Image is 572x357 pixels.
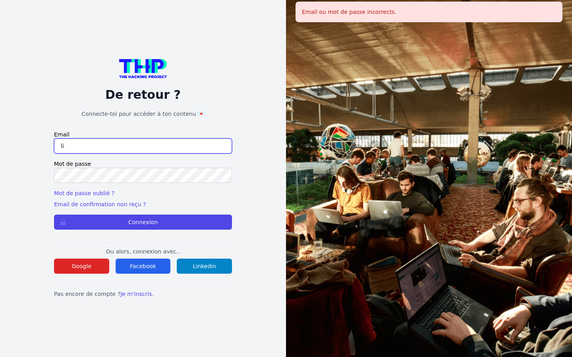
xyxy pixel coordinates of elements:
button: Facebook [116,259,171,274]
p: De retour ? [54,88,232,102]
p: Ou alors, connexion avec.. [54,248,232,255]
a: Mot de passe oublié ? [54,190,114,196]
button: Linkedin [177,259,232,274]
a: Je m'inscris. [120,291,154,297]
h1: Connecte-toi pour accéder à ton contenu 💌 [54,110,232,118]
p: Pas encore de compte ? [54,290,232,298]
img: logo [119,59,167,78]
label: Email [54,131,232,138]
a: Email de confirmation non reçu ? [54,201,146,207]
button: Google [54,259,109,274]
button: Connexion [54,215,232,230]
input: Email [54,138,232,154]
div: Email ou mot de passe incorrects. [296,2,562,22]
label: Mot de passe [54,160,232,168]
